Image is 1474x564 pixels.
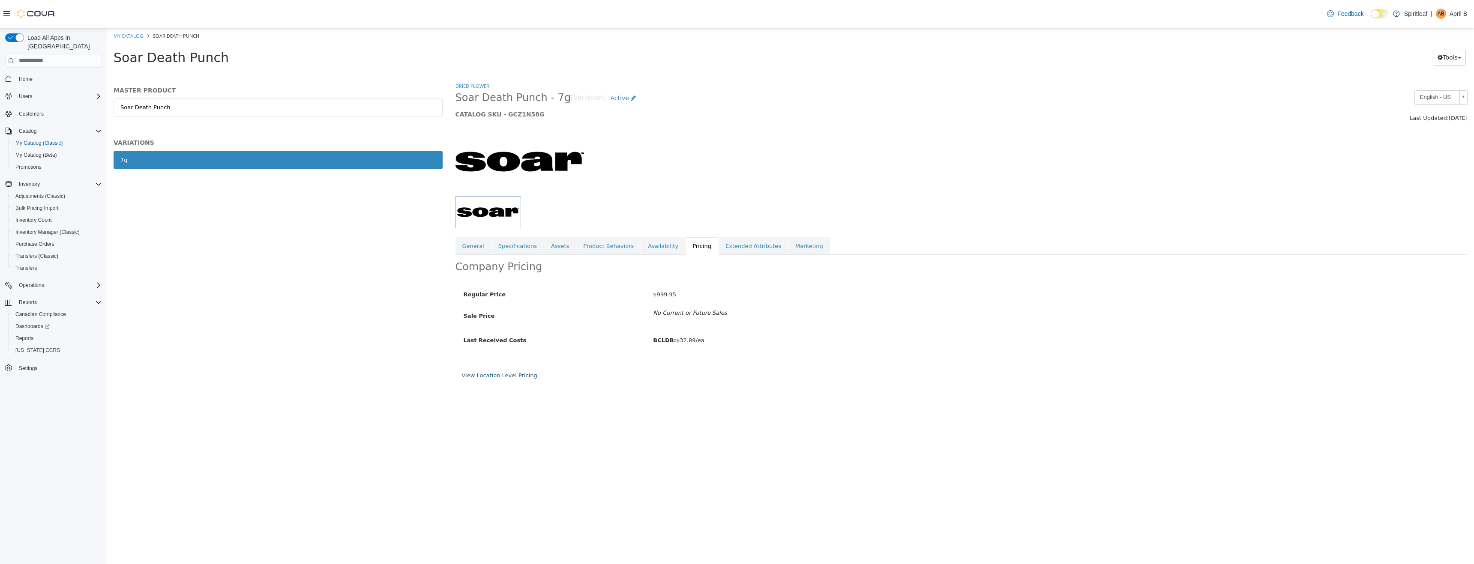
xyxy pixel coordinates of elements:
[1326,21,1359,37] button: Tools
[6,58,336,66] h5: MASTER PRODUCT
[348,209,384,227] a: General
[12,333,102,343] span: Reports
[1337,9,1363,18] span: Feedback
[9,226,105,238] button: Inventory Manager (Classic)
[19,299,37,306] span: Reports
[15,335,33,342] span: Reports
[1371,9,1389,18] input: Dark Mode
[12,345,102,355] span: Washington CCRS
[681,209,723,227] a: Marketing
[9,161,105,173] button: Promotions
[24,33,102,51] span: Load All Apps in [GEOGRAPHIC_DATA]
[19,128,36,134] span: Catalog
[15,164,42,170] span: Promotions
[12,309,102,319] span: Canadian Compliance
[1438,9,1444,19] span: AB
[464,66,498,73] small: [Variation]
[15,109,47,119] a: Customers
[12,162,102,172] span: Promotions
[1324,5,1367,22] a: Feedback
[15,91,102,101] span: Users
[15,126,40,136] button: Catalog
[9,190,105,202] button: Adjustments (Classic)
[9,238,105,250] button: Purchase Orders
[9,308,105,320] button: Canadian Compliance
[5,69,102,397] nav: Complex example
[1307,62,1360,77] a: English - US
[503,66,521,73] span: Active
[9,137,105,149] button: My Catalog (Classic)
[15,253,58,260] span: Transfers (Classic)
[1342,87,1360,93] span: [DATE]
[12,203,62,213] a: Bulk Pricing Import
[546,263,569,269] span: $999.95
[17,9,56,18] img: Cova
[15,229,80,236] span: Inventory Manager (Classic)
[12,239,102,249] span: Purchase Orders
[12,138,102,148] span: My Catalog (Classic)
[19,110,44,117] span: Customers
[12,227,83,237] a: Inventory Manager (Classic)
[9,344,105,356] button: [US_STATE] CCRS
[1436,9,1446,19] div: April B
[15,108,102,119] span: Customers
[12,239,58,249] a: Purchase Orders
[12,333,37,343] a: Reports
[6,22,122,37] span: Soar Death Punch
[348,54,382,61] a: Dried Flower
[15,74,36,84] a: Home
[12,309,69,319] a: Canadian Compliance
[12,215,55,225] a: Inventory Count
[15,280,102,290] span: Operations
[12,251,102,261] span: Transfers (Classic)
[15,297,40,307] button: Reports
[12,215,102,225] span: Inventory Count
[12,263,102,273] span: Transfers
[6,110,336,118] h5: VARIATIONS
[12,150,102,160] span: My Catalog (Beta)
[15,91,36,101] button: Users
[15,217,52,224] span: Inventory Count
[2,107,105,120] button: Customers
[9,149,105,161] button: My Catalog (Beta)
[15,179,43,189] button: Inventory
[19,76,33,83] span: Home
[355,344,430,350] a: View Location Level Pricing
[2,361,105,374] button: Settings
[12,227,102,237] span: Inventory Manager (Classic)
[15,347,60,354] span: [US_STATE] CCRS
[15,265,37,272] span: Transfers
[19,181,40,188] span: Inventory
[15,74,102,84] span: Home
[348,63,464,76] span: Soar Death Punch - 7g
[15,193,65,200] span: Adjustments (Classic)
[1431,9,1432,19] p: |
[12,321,53,331] a: Dashboards
[19,93,32,100] span: Users
[1450,9,1467,19] p: April B
[534,209,578,227] a: Availability
[9,262,105,274] button: Transfers
[357,284,388,291] span: Sale Price
[437,209,469,227] a: Assets
[357,309,419,315] span: Last Received Costs
[9,320,105,332] a: Dashboards
[546,309,597,315] span: $32.89/ea
[348,104,477,163] img: 150
[469,209,533,227] a: Product Behaviors
[19,365,37,372] span: Settings
[12,203,102,213] span: Bulk Pricing Import
[578,209,611,227] a: Pricing
[9,202,105,214] button: Bulk Pricing Import
[12,191,102,201] span: Adjustments (Classic)
[13,128,21,136] div: 7g
[2,178,105,190] button: Inventory
[546,309,569,315] b: BCLDB:
[12,251,62,261] a: Transfers (Classic)
[15,323,50,330] span: Dashboards
[15,126,102,136] span: Catalog
[2,73,105,85] button: Home
[12,321,102,331] span: Dashboards
[15,140,63,146] span: My Catalog (Classic)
